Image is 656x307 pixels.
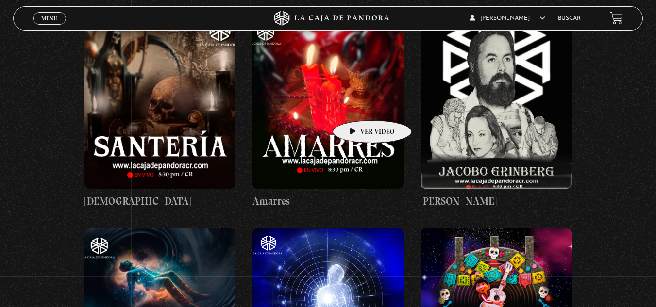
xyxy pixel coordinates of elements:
[470,16,545,21] span: [PERSON_NAME]
[84,194,235,209] h4: [DEMOGRAPHIC_DATA]
[558,16,581,21] a: Buscar
[421,14,572,209] a: [PERSON_NAME]
[610,12,623,25] a: View your shopping cart
[84,14,235,209] a: [DEMOGRAPHIC_DATA]
[252,194,404,209] h4: Amarres
[421,194,572,209] h4: [PERSON_NAME]
[38,23,61,30] span: Cerrar
[252,14,404,209] a: Amarres
[41,16,57,21] span: Menu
